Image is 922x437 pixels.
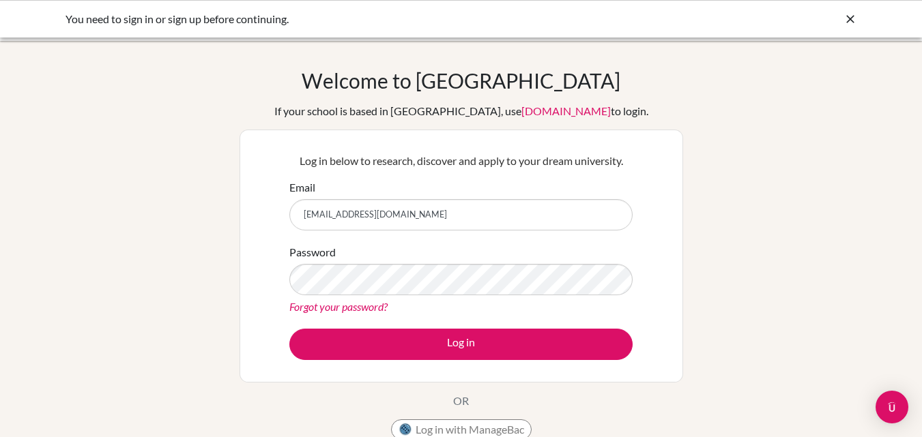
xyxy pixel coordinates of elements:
[274,103,648,119] div: If your school is based in [GEOGRAPHIC_DATA], use to login.
[289,329,633,360] button: Log in
[289,179,315,196] label: Email
[453,393,469,409] p: OR
[302,68,620,93] h1: Welcome to [GEOGRAPHIC_DATA]
[521,104,611,117] a: [DOMAIN_NAME]
[289,244,336,260] label: Password
[289,153,633,169] p: Log in below to research, discover and apply to your dream university.
[66,11,652,27] div: You need to sign in or sign up before continuing.
[289,300,388,313] a: Forgot your password?
[876,391,908,423] div: Open Intercom Messenger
